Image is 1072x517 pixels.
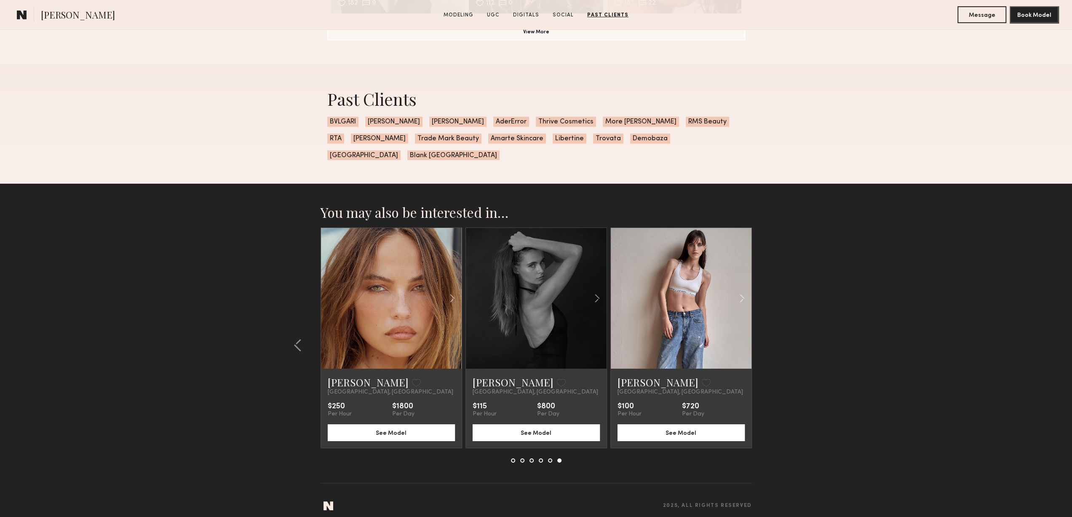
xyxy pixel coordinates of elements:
div: Per Hour [473,411,497,418]
span: BVLGARI [327,117,358,127]
a: See Model [618,429,745,436]
span: Demobaza [630,134,670,144]
a: [PERSON_NAME] [618,375,698,389]
span: AderError [493,117,529,127]
button: See Model [473,424,600,441]
span: [GEOGRAPHIC_DATA] [327,150,401,161]
div: Per Day [682,411,704,418]
span: 2025, all rights reserved [663,503,752,509]
button: View More [327,24,745,40]
button: See Model [618,424,745,441]
button: See Model [328,424,455,441]
div: $250 [328,402,352,411]
div: Per Day [392,411,414,418]
a: Past Clients [584,11,632,19]
span: [GEOGRAPHIC_DATA], [GEOGRAPHIC_DATA] [618,389,743,396]
div: Per Hour [618,411,642,418]
div: Past Clients [327,88,745,110]
a: See Model [328,429,455,436]
button: Message [957,6,1006,23]
a: UGC [484,11,503,19]
a: Book Model [1010,11,1059,18]
span: [GEOGRAPHIC_DATA], [GEOGRAPHIC_DATA] [473,389,598,396]
span: [PERSON_NAME] [429,117,487,127]
div: $115 [473,402,497,411]
div: $800 [537,402,559,411]
div: $100 [618,402,642,411]
a: Digitals [510,11,543,19]
span: [GEOGRAPHIC_DATA], [GEOGRAPHIC_DATA] [328,389,453,396]
div: Per Day [537,411,559,418]
span: Blank [GEOGRAPHIC_DATA] [407,150,500,161]
span: Thrive Cosmetics [536,117,596,127]
a: Social [549,11,577,19]
div: $720 [682,402,704,411]
span: Trovata [593,134,623,144]
span: [PERSON_NAME] [41,8,115,23]
a: [PERSON_NAME] [328,375,409,389]
button: Book Model [1010,6,1059,23]
a: See Model [473,429,600,436]
div: $1800 [392,402,414,411]
div: Per Hour [328,411,352,418]
span: RTA [327,134,344,144]
span: [PERSON_NAME] [351,134,408,144]
span: RMS Beauty [686,117,729,127]
span: Libertine [553,134,586,144]
span: Trade Mark Beauty [415,134,481,144]
span: Amarte Skincare [488,134,546,144]
a: [PERSON_NAME] [473,375,553,389]
a: Modeling [440,11,477,19]
span: [PERSON_NAME] [365,117,422,127]
span: More [PERSON_NAME] [603,117,679,127]
h2: You may also be interested in… [321,204,752,221]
